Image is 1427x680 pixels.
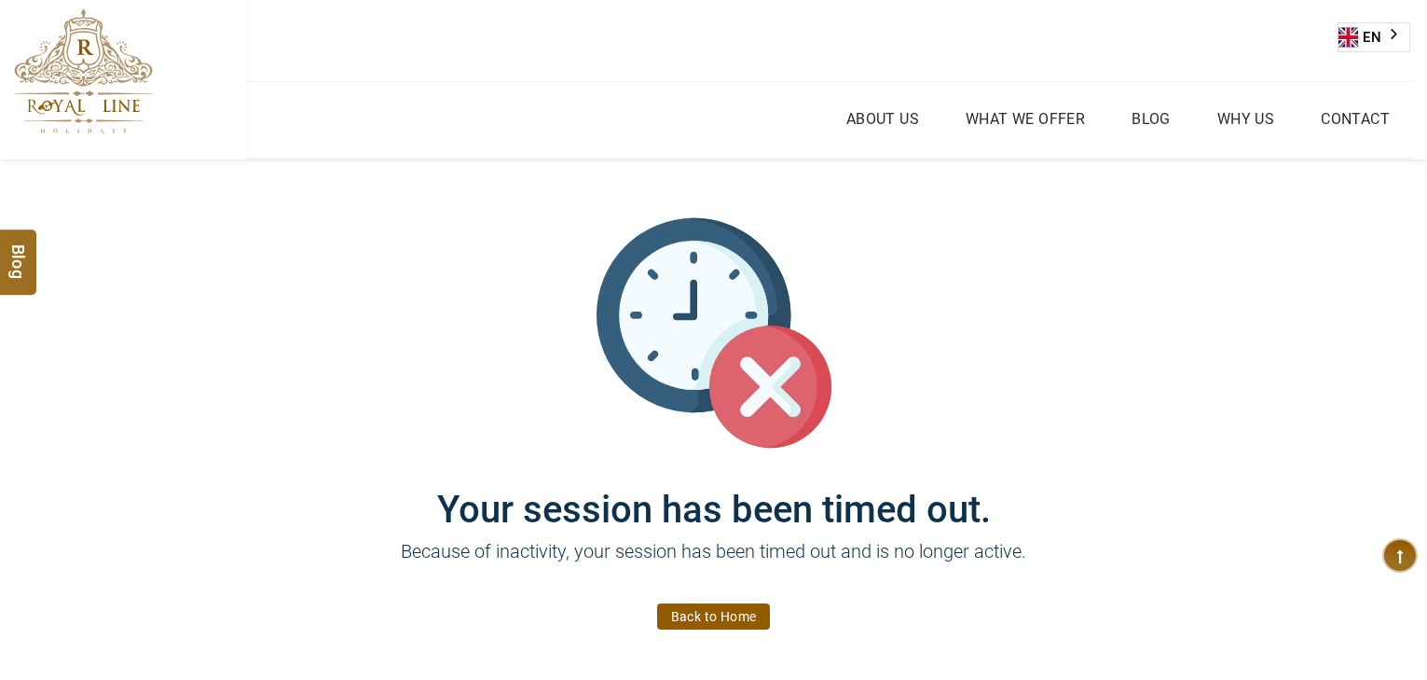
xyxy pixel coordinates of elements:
[1338,22,1410,52] div: Language
[7,244,31,260] span: Blog
[961,105,1090,132] a: What we Offer
[155,537,1273,593] p: Because of inactivity, your session has been timed out and is no longer active.
[1127,105,1175,132] a: Blog
[657,604,771,630] a: Back to Home
[1338,22,1410,52] aside: Language selected: English
[842,105,924,132] a: About Us
[597,215,831,451] img: session_time_out.svg
[1213,105,1279,132] a: Why Us
[1338,23,1409,51] a: EN
[155,451,1273,532] h1: Your session has been timed out.
[1316,105,1394,132] a: Contact
[14,8,153,134] img: The Royal Line Holidays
